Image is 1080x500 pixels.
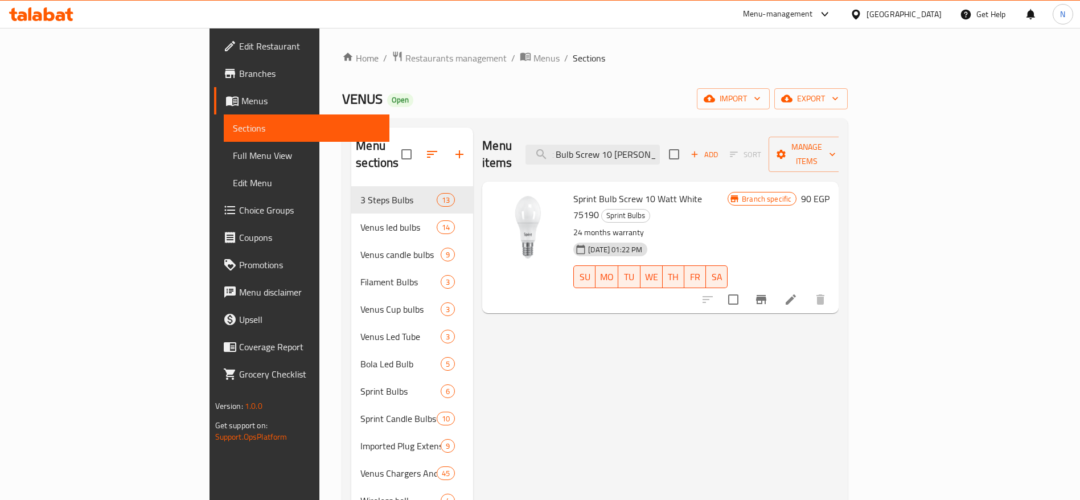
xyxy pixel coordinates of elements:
[573,265,596,288] button: SU
[360,466,437,480] span: Venus Chargers And Cables
[351,214,473,241] div: Venus led bulbs14
[360,330,441,343] div: Venus Led Tube
[239,285,381,299] span: Menu disclaimer
[239,258,381,272] span: Promotions
[224,169,390,196] a: Edit Menu
[1060,8,1065,21] span: N
[711,269,723,285] span: SA
[360,248,441,261] span: Venus candle bulbs
[360,384,441,398] span: Sprint Bulbs
[351,296,473,323] div: Venus Cup bulbs3
[441,359,454,370] span: 5
[573,51,605,65] span: Sections
[584,244,647,255] span: [DATE] 01:22 PM
[387,95,413,105] span: Open
[360,439,441,453] span: Imported Plug Extension
[737,194,796,204] span: Branch specific
[706,92,761,106] span: import
[360,275,441,289] span: Filament Bulbs
[778,140,836,169] span: Manage items
[441,384,455,398] div: items
[342,51,848,65] nav: breadcrumb
[395,142,418,166] span: Select all sections
[437,466,455,480] div: items
[520,51,560,65] a: Menus
[697,88,770,109] button: import
[748,286,775,313] button: Branch-specific-item
[801,191,829,207] h6: 90 EGP
[774,88,848,109] button: export
[214,224,390,251] a: Coupons
[239,313,381,326] span: Upsell
[351,405,473,432] div: Sprint Candle Bulbs10
[418,141,446,168] span: Sort sections
[360,412,437,425] span: Sprint Candle Bulbs
[360,302,441,316] span: Venus Cup bulbs
[437,193,455,207] div: items
[689,269,701,285] span: FR
[667,269,680,285] span: TH
[441,357,455,371] div: items
[233,149,381,162] span: Full Menu View
[722,146,769,163] span: Select section first
[441,248,455,261] div: items
[441,275,455,289] div: items
[360,193,437,207] div: 3 Steps Bulbs
[224,114,390,142] a: Sections
[360,220,437,234] span: Venus led bulbs
[441,249,454,260] span: 9
[769,137,845,172] button: Manage items
[214,60,390,87] a: Branches
[239,367,381,381] span: Grocery Checklist
[618,265,640,288] button: TU
[360,357,441,371] span: Bola Led Bulb
[783,92,839,106] span: export
[351,186,473,214] div: 3 Steps Bulbs13
[867,8,942,21] div: [GEOGRAPHIC_DATA]
[214,87,390,114] a: Menus
[441,330,455,343] div: items
[441,304,454,315] span: 3
[525,145,660,165] input: search
[441,386,454,397] span: 6
[214,333,390,360] a: Coverage Report
[387,93,413,107] div: Open
[241,94,381,108] span: Menus
[446,141,473,168] button: Add section
[441,277,454,288] span: 3
[351,350,473,378] div: Bola Led Bulb5
[743,7,813,21] div: Menu-management
[233,121,381,135] span: Sections
[600,269,614,285] span: MO
[784,293,798,306] a: Edit menu item
[573,226,728,240] p: 24 months warranty
[623,269,635,285] span: TU
[214,32,390,60] a: Edit Restaurant
[441,302,455,316] div: items
[239,39,381,53] span: Edit Restaurant
[437,222,454,233] span: 14
[441,331,454,342] span: 3
[640,265,663,288] button: WE
[215,429,288,444] a: Support.OpsPlatform
[437,468,454,479] span: 45
[351,268,473,296] div: Filament Bulbs3
[689,148,720,161] span: Add
[392,51,507,65] a: Restaurants management
[721,288,745,312] span: Select to update
[573,190,702,223] span: Sprint Bulb Screw 10 Watt White 75190
[662,142,686,166] span: Select section
[663,265,684,288] button: TH
[214,196,390,224] a: Choice Groups
[239,340,381,354] span: Coverage Report
[684,265,706,288] button: FR
[441,439,455,453] div: items
[351,323,473,350] div: Venus Led Tube3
